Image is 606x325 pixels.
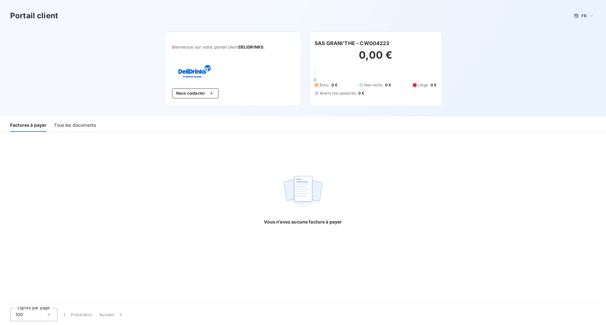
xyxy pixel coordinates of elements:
[320,82,329,88] span: Échu
[314,77,316,82] span: 0
[320,90,356,96] span: Avoirs non associés
[10,10,58,21] h3: Portail client
[418,82,428,88] span: Litige
[358,90,364,96] span: 0 €
[283,172,323,212] img: empty state
[10,119,46,132] div: Factures à payer
[315,49,437,68] h2: 0,00 €
[239,44,264,49] span: DELIDRINKS
[172,65,212,78] img: Company logo
[57,308,96,321] button: Précédent
[385,82,391,88] span: 0 €
[15,311,23,318] span: 100
[315,39,389,47] h6: SAS GRANI'THE - CW004223
[364,82,383,88] span: Non-échu
[431,82,437,88] span: 0 €
[172,88,219,98] button: Nous contacter
[331,82,337,88] span: 0 €
[54,119,96,132] div: Tous les documents
[581,13,586,18] span: FR
[264,219,342,225] span: Vous n’avez aucune facture à payer
[172,44,294,49] span: Bienvenue sur votre portail client .
[96,308,128,321] button: Suivant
